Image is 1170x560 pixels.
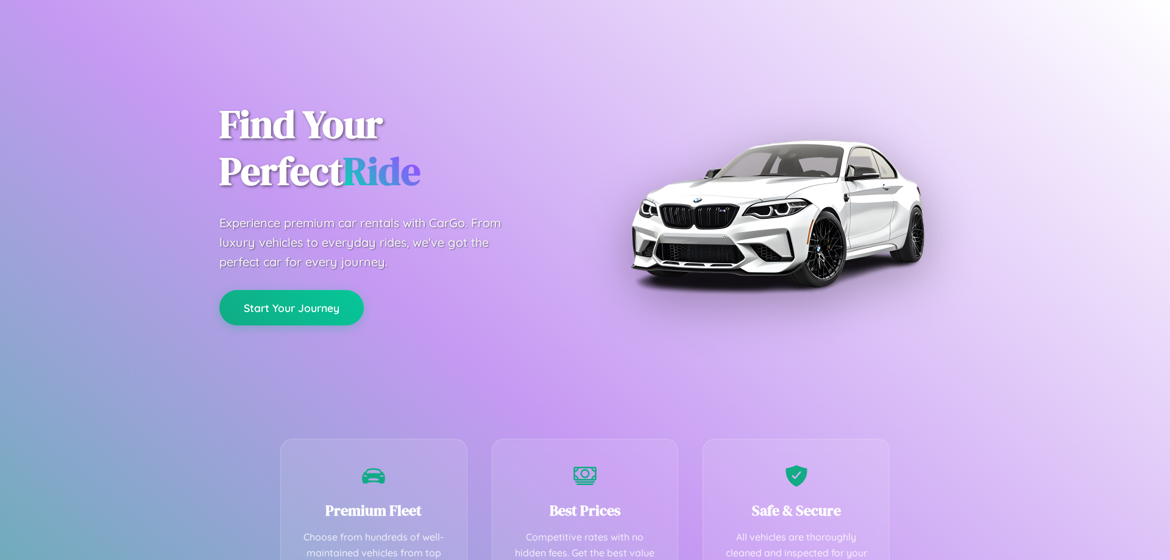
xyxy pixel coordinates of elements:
[219,290,364,325] button: Start Your Journey
[219,213,524,272] p: Experience premium car rentals with CarGo. From luxury vehicles to everyday rides, we've got the ...
[343,144,420,197] span: Ride
[511,500,660,520] h3: Best Prices
[721,500,871,520] h3: Safe & Secure
[625,61,929,366] img: Premium BMW car rental vehicle
[299,500,448,520] h3: Premium Fleet
[219,101,567,195] h1: Find Your Perfect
